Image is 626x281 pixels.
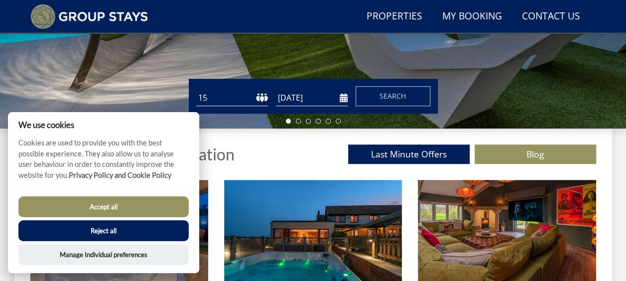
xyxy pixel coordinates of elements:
[30,4,148,29] img: Group Stays
[363,5,426,28] a: Properties
[18,244,189,265] button: Manage Individual preferences
[18,220,189,241] button: Reject all
[8,120,199,130] h2: We use cookies
[69,171,171,179] a: Privacy Policy and Cookie Policy
[379,91,406,101] span: Search
[518,5,584,28] a: Contact Us
[276,90,348,106] input: Arrival Date
[18,196,189,217] button: Accept all
[348,144,470,164] a: Last Minute Offers
[356,86,430,106] button: Search
[475,144,596,164] a: Blog
[8,138,199,188] p: Cookies are used to provide you with the best possible experience. They also allow us to analyse ...
[438,5,506,28] a: My Booking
